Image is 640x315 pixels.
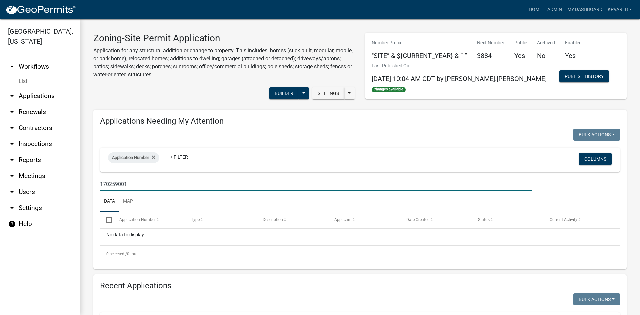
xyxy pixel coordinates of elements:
[372,39,467,46] p: Number Prefix
[8,204,16,212] i: arrow_drop_down
[100,246,620,262] div: 0 total
[100,229,620,245] div: No data to display
[550,217,577,222] span: Current Activity
[334,217,352,222] span: Applicant
[605,3,635,16] a: kpvareb
[256,212,328,228] datatable-header-cell: Description
[579,153,612,165] button: Columns
[537,39,555,46] p: Archived
[559,70,609,82] button: Publish History
[100,281,620,291] h4: Recent Applications
[100,177,532,191] input: Search for applications
[100,191,119,212] a: Data
[406,217,430,222] span: Date Created
[565,52,582,60] h5: Yes
[8,63,16,71] i: arrow_drop_up
[514,39,527,46] p: Public
[526,3,545,16] a: Home
[372,87,406,92] span: Changes available
[477,39,504,46] p: Next Number
[8,172,16,180] i: arrow_drop_down
[263,217,283,222] span: Description
[372,62,547,69] p: Last Published On
[573,293,620,305] button: Bulk Actions
[478,217,490,222] span: Status
[372,75,547,83] span: [DATE] 10:04 AM CDT by [PERSON_NAME].[PERSON_NAME]
[8,220,16,228] i: help
[185,212,256,228] datatable-header-cell: Type
[113,212,184,228] datatable-header-cell: Application Number
[472,212,543,228] datatable-header-cell: Status
[269,87,299,99] button: Builder
[328,212,400,228] datatable-header-cell: Applicant
[165,151,193,163] a: + Filter
[514,52,527,60] h5: Yes
[312,87,344,99] button: Settings
[565,3,605,16] a: My Dashboard
[573,129,620,141] button: Bulk Actions
[8,92,16,100] i: arrow_drop_down
[8,140,16,148] i: arrow_drop_down
[8,156,16,164] i: arrow_drop_down
[8,188,16,196] i: arrow_drop_down
[8,108,16,116] i: arrow_drop_down
[545,3,565,16] a: Admin
[372,52,467,60] h5: "SITE” & ${CURRENT_YEAR} & “-”
[8,124,16,132] i: arrow_drop_down
[191,217,200,222] span: Type
[93,33,355,44] h3: Zoning-Site Permit Application
[565,39,582,46] p: Enabled
[100,212,113,228] datatable-header-cell: Select
[119,191,137,212] a: Map
[112,155,149,160] span: Application Number
[400,212,471,228] datatable-header-cell: Date Created
[100,116,620,126] h4: Applications Needing My Attention
[106,252,127,256] span: 0 selected /
[543,212,615,228] datatable-header-cell: Current Activity
[477,52,504,60] h5: 3884
[93,47,355,79] p: Application for any structural addition or change to property. This includes: homes (stick built,...
[559,74,609,80] wm-modal-confirm: Workflow Publish History
[537,52,555,60] h5: No
[119,217,156,222] span: Application Number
